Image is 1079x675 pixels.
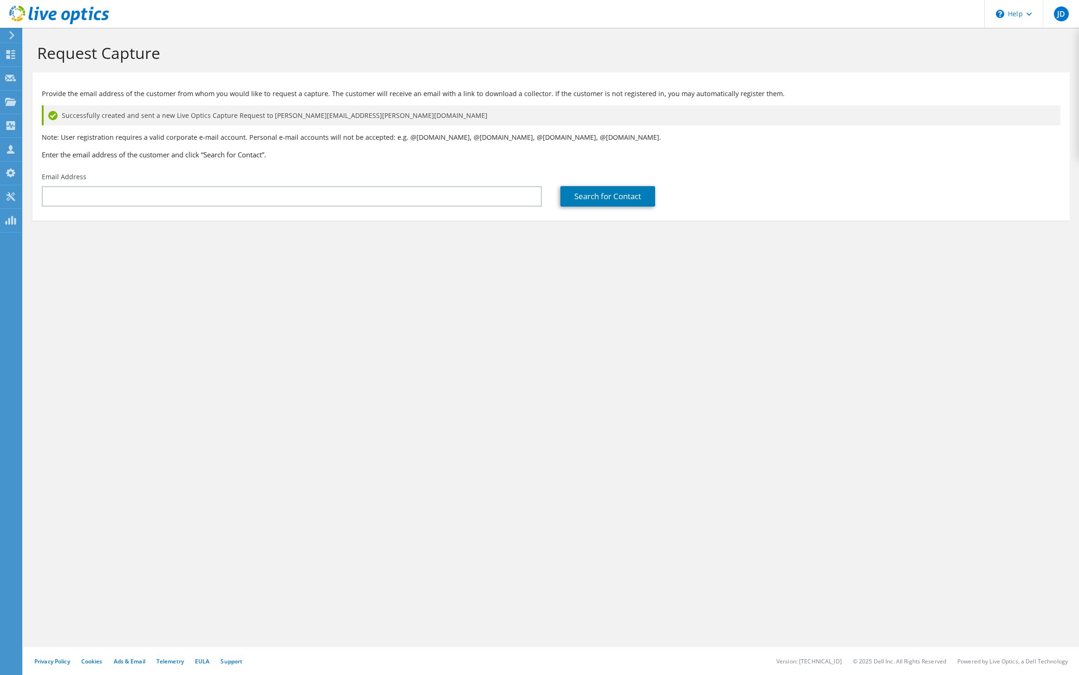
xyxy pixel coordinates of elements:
[957,657,1068,665] li: Powered by Live Optics, a Dell Technology
[42,149,1060,160] h3: Enter the email address of the customer and click “Search for Contact”.
[996,10,1004,18] svg: \n
[1054,6,1069,21] span: JD
[156,657,184,665] a: Telemetry
[42,132,1060,143] p: Note: User registration requires a valid corporate e-mail account. Personal e-mail accounts will ...
[114,657,145,665] a: Ads & Email
[37,43,1060,63] h1: Request Capture
[62,110,487,121] span: Successfully created and sent a new Live Optics Capture Request to [PERSON_NAME][EMAIL_ADDRESS][P...
[776,657,842,665] li: Version: [TECHNICAL_ID]
[42,172,86,182] label: Email Address
[853,657,946,665] li: © 2025 Dell Inc. All Rights Reserved
[560,186,655,207] a: Search for Contact
[221,657,242,665] a: Support
[195,657,209,665] a: EULA
[81,657,103,665] a: Cookies
[34,657,70,665] a: Privacy Policy
[42,89,1060,99] p: Provide the email address of the customer from whom you would like to request a capture. The cust...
